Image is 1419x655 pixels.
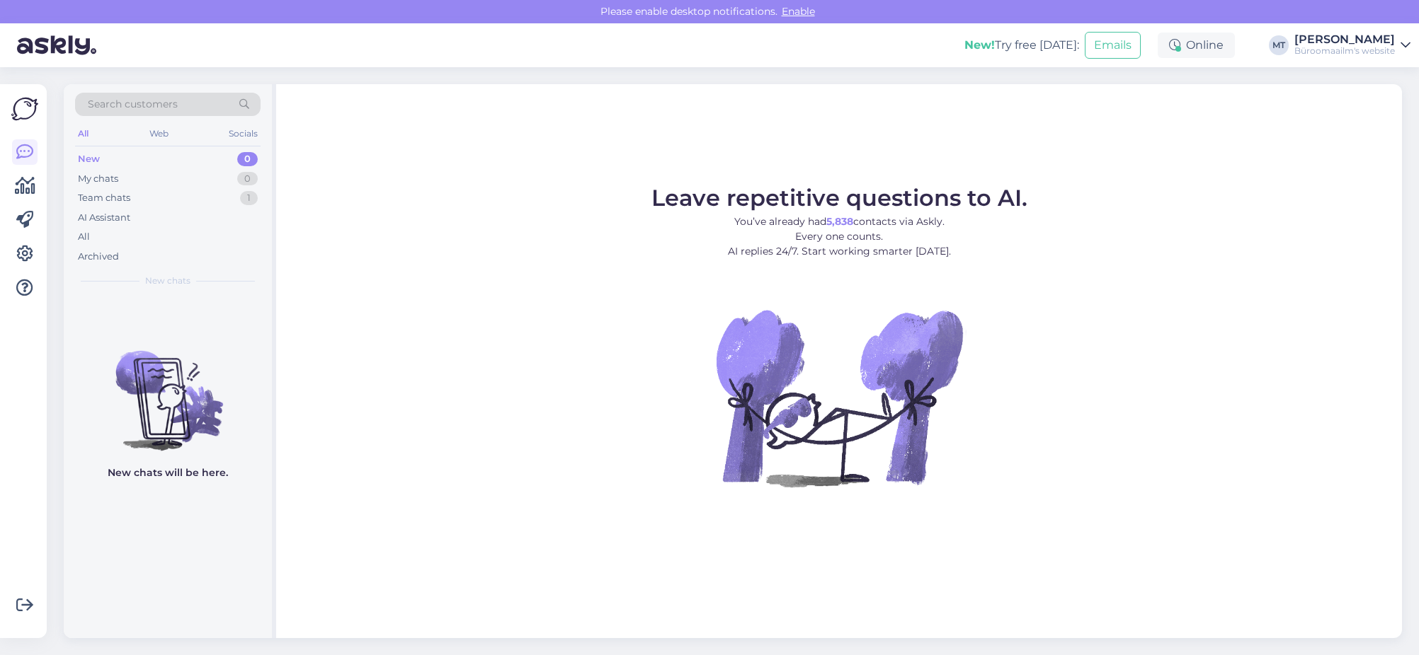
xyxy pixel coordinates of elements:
[712,270,967,525] img: No Chat active
[11,95,38,122] img: Askly Logo
[964,38,995,52] b: New!
[78,172,118,186] div: My chats
[237,152,258,166] div: 0
[237,172,258,186] div: 0
[651,184,1027,211] span: Leave repetitive questions to AI.
[78,250,119,264] div: Archived
[1294,34,1395,45] div: [PERSON_NAME]
[777,5,819,18] span: Enable
[147,124,171,143] div: Web
[78,152,100,166] div: New
[64,325,272,453] img: No chats
[108,465,228,480] p: New chats will be here.
[145,274,190,287] span: New chats
[75,124,91,143] div: All
[88,97,178,112] span: Search customers
[964,37,1079,54] div: Try free [DATE]:
[1269,35,1289,55] div: MT
[1158,33,1235,58] div: Online
[651,214,1027,259] p: You’ve already had contacts via Askly. Every one counts. AI replies 24/7. Start working smarter [...
[1085,32,1141,59] button: Emails
[78,191,130,205] div: Team chats
[1294,34,1411,57] a: [PERSON_NAME]Büroomaailm's website
[240,191,258,205] div: 1
[226,124,261,143] div: Socials
[1294,45,1395,57] div: Büroomaailm's website
[826,215,853,228] b: 5,838
[78,211,130,225] div: AI Assistant
[78,230,90,244] div: All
